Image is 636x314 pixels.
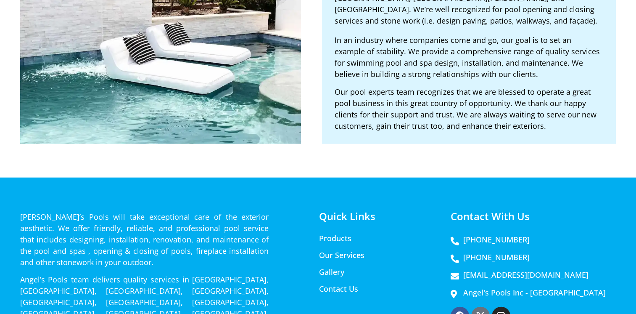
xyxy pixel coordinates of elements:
a: Contact Us [319,285,429,293]
a: [PHONE_NUMBER] [451,234,616,245]
p: In an industry where companies come and go, our goal is to set an example of stability. We provid... [335,35,604,80]
span: [PHONE_NUMBER] [461,234,530,245]
a: Products [319,234,429,242]
p: Our pool experts team recognizes that we are blessed to operate a great pool business in this gre... [335,86,604,132]
nav: Menu [319,234,429,293]
a: [EMAIL_ADDRESS][DOMAIN_NAME] [451,269,616,281]
span: [EMAIL_ADDRESS][DOMAIN_NAME] [461,269,588,281]
a: Our Services [319,251,429,259]
a: Angel's Pools Inc - [GEOGRAPHIC_DATA] [451,287,616,298]
a: [PHONE_NUMBER] [451,252,616,263]
h4: Contact With Us [451,211,616,221]
span: Angel's Pools Inc - [GEOGRAPHIC_DATA] [461,287,606,298]
a: Gallery [319,268,429,276]
p: [PERSON_NAME]’s Pools will take exceptional care of the exterior aesthetic. We offer friendly, re... [20,211,269,268]
h4: Quick Links [319,211,429,221]
span: [PHONE_NUMBER] [461,252,530,263]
